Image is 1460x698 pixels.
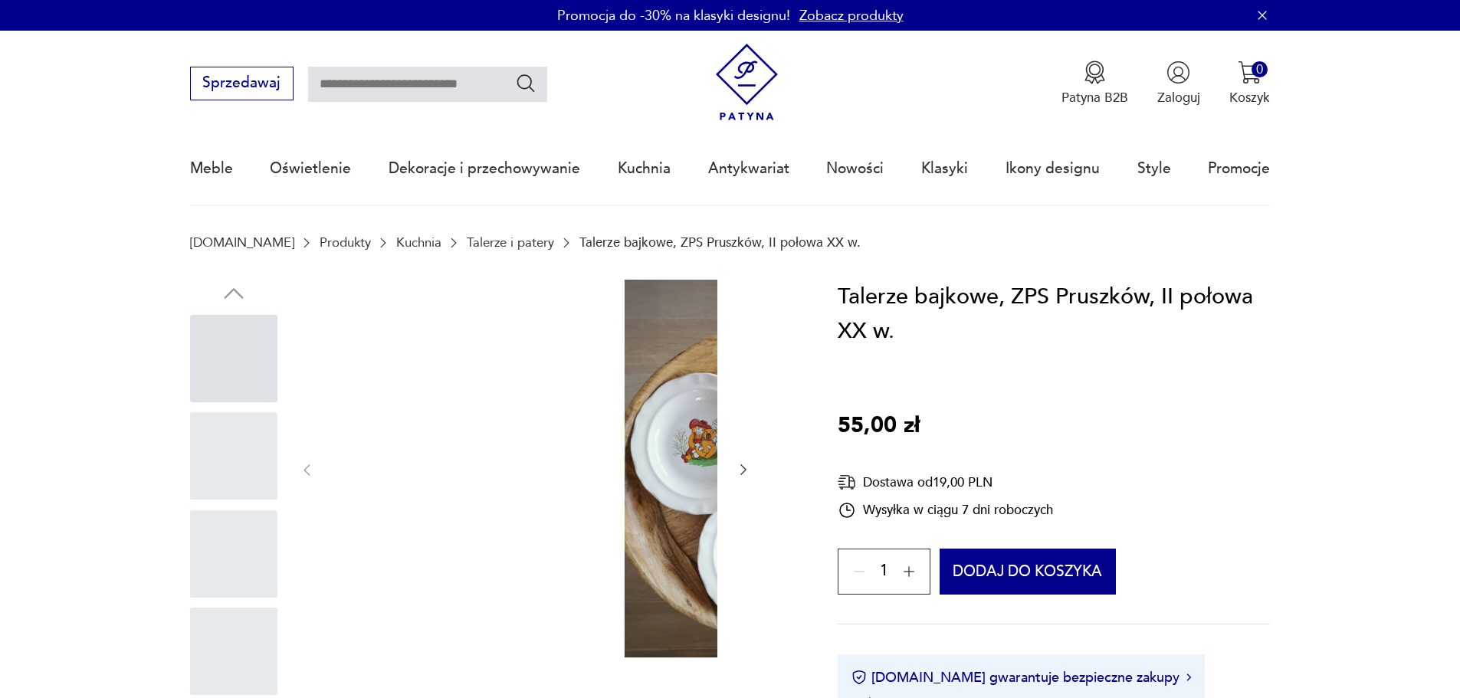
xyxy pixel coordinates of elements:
[708,44,786,121] img: Patyna - sklep z meblami i dekoracjami vintage
[1061,61,1128,107] button: Patyna B2B
[1157,61,1200,107] button: Zaloguj
[826,133,884,204] a: Nowości
[1157,89,1200,107] p: Zaloguj
[333,280,617,658] img: Zdjęcie produktu Talerze bajkowe, ZPS Pruszków, II połowa XX w.
[579,235,861,250] p: Talerze bajkowe, ZPS Pruszków, II połowa XX w.
[270,133,351,204] a: Oświetlenie
[1083,61,1107,84] img: Ikona medalu
[190,235,294,250] a: [DOMAIN_NAME]
[1166,61,1190,84] img: Ikonka użytkownika
[838,501,1053,519] div: Wysyłka w ciągu 7 dni roboczych
[389,133,580,204] a: Dekoracje i przechowywanie
[1252,61,1268,77] div: 0
[838,473,856,492] img: Ikona dostawy
[190,133,233,204] a: Meble
[467,235,554,250] a: Talerze i patery
[1061,89,1128,107] p: Patyna B2B
[921,133,968,204] a: Klasyki
[557,6,790,25] p: Promocja do -30% na klasyki designu!
[618,133,671,204] a: Kuchnia
[515,72,537,94] button: Szukaj
[1208,133,1270,204] a: Promocje
[1186,673,1191,681] img: Ikona strzałki w prawo
[1229,61,1270,107] button: 0Koszyk
[1061,61,1128,107] a: Ikona medaluPatyna B2B
[880,565,888,578] span: 1
[799,6,904,25] a: Zobacz produkty
[838,473,1053,492] div: Dostawa od 19,00 PLN
[1137,133,1171,204] a: Style
[940,549,1117,595] button: Dodaj do koszyka
[396,235,441,250] a: Kuchnia
[708,133,789,204] a: Antykwariat
[851,668,1191,687] button: [DOMAIN_NAME] gwarantuje bezpieczne zakupy
[851,670,867,685] img: Ikona certyfikatu
[190,78,294,90] a: Sprzedawaj
[838,408,920,444] p: 55,00 zł
[1229,89,1270,107] p: Koszyk
[838,280,1270,349] h1: Talerze bajkowe, ZPS Pruszków, II połowa XX w.
[1006,133,1100,204] a: Ikony designu
[320,235,371,250] a: Produkty
[625,280,908,658] img: Zdjęcie produktu Talerze bajkowe, ZPS Pruszków, II połowa XX w.
[190,67,294,100] button: Sprzedawaj
[1238,61,1262,84] img: Ikona koszyka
